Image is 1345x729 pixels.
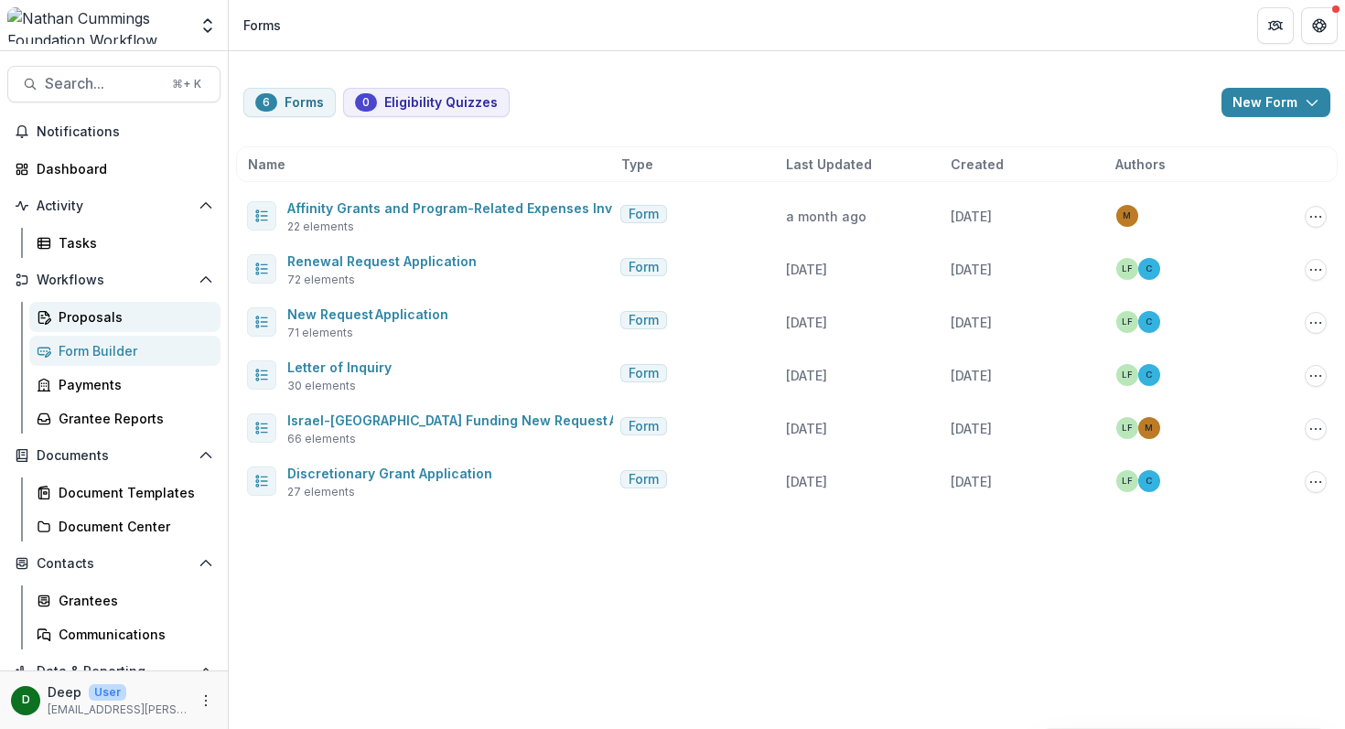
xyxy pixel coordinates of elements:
[236,12,288,38] nav: breadcrumb
[1305,206,1327,228] button: Options
[59,233,206,252] div: Tasks
[29,511,221,541] a: Document Center
[287,359,392,375] a: Letter of Inquiry
[786,262,827,277] span: [DATE]
[22,694,30,706] div: Deep
[786,421,827,436] span: [DATE]
[29,619,221,649] a: Communications
[1257,7,1294,44] button: Partners
[7,441,221,470] button: Open Documents
[1146,264,1152,273] div: Chindaly
[1122,423,1133,433] div: Lucy Fey
[629,472,659,488] span: Form
[1146,477,1152,486] div: Chindaly
[1301,7,1338,44] button: Get Help
[786,315,827,330] span: [DATE]
[951,368,992,383] span: [DATE]
[629,207,659,222] span: Form
[7,154,221,184] a: Dashboard
[786,155,872,174] span: Last Updated
[287,431,356,447] span: 66 elements
[263,96,270,109] span: 6
[1122,264,1133,273] div: Lucy Fey
[59,517,206,536] div: Document Center
[621,155,653,174] span: Type
[29,477,221,508] a: Document Templates
[287,484,355,500] span: 27 elements
[786,474,827,489] span: [DATE]
[29,403,221,434] a: Grantee Reports
[59,341,206,360] div: Form Builder
[243,88,336,117] button: Forms
[287,413,683,428] a: Israel-[GEOGRAPHIC_DATA] Funding New Request Application
[29,228,221,258] a: Tasks
[1122,370,1133,380] div: Lucy Fey
[37,273,191,288] span: Workflows
[195,690,217,712] button: More
[951,474,992,489] span: [DATE]
[1123,211,1131,220] div: Maya
[1122,477,1133,486] div: Lucy Fey
[59,375,206,394] div: Payments
[1146,370,1152,380] div: Chindaly
[951,421,992,436] span: [DATE]
[59,307,206,327] div: Proposals
[1305,312,1327,334] button: Options
[7,265,221,295] button: Open Workflows
[951,155,1004,174] span: Created
[37,198,191,214] span: Activity
[287,272,355,288] span: 72 elements
[29,370,221,400] a: Payments
[59,409,206,428] div: Grantee Reports
[37,124,213,140] span: Notifications
[59,591,206,610] div: Grantees
[37,159,206,178] div: Dashboard
[37,664,191,680] span: Data & Reporting
[951,262,992,277] span: [DATE]
[1145,423,1153,433] div: Maya
[59,483,206,502] div: Document Templates
[629,313,659,328] span: Form
[1221,88,1330,117] button: New Form
[248,155,285,174] span: Name
[951,315,992,330] span: [DATE]
[629,419,659,434] span: Form
[629,366,659,381] span: Form
[287,200,697,216] a: Affinity Grants and Program-Related Expenses Invoice Request
[195,7,221,44] button: Open entity switcher
[7,549,221,578] button: Open Contacts
[45,75,161,92] span: Search...
[59,625,206,644] div: Communications
[7,117,221,146] button: Notifications
[343,88,510,117] button: Eligibility Quizzes
[1305,365,1327,387] button: Options
[48,702,188,718] p: [EMAIL_ADDRESS][PERSON_NAME][DOMAIN_NAME]
[29,585,221,616] a: Grantees
[786,209,866,224] span: a month ago
[1146,317,1152,327] div: Chindaly
[37,448,191,464] span: Documents
[29,302,221,332] a: Proposals
[89,684,126,701] p: User
[629,260,659,275] span: Form
[243,16,281,35] div: Forms
[37,556,191,572] span: Contacts
[1305,471,1327,493] button: Options
[287,253,477,269] a: Renewal Request Application
[786,368,827,383] span: [DATE]
[287,325,353,341] span: 71 elements
[287,306,448,322] a: New Request Application
[362,96,370,109] span: 0
[7,657,221,686] button: Open Data & Reporting
[29,336,221,366] a: Form Builder
[1115,155,1166,174] span: Authors
[951,209,992,224] span: [DATE]
[1122,317,1133,327] div: Lucy Fey
[7,66,221,102] button: Search...
[1305,259,1327,281] button: Options
[48,682,81,702] p: Deep
[287,378,356,394] span: 30 elements
[168,74,205,94] div: ⌘ + K
[1305,418,1327,440] button: Options
[287,219,354,235] span: 22 elements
